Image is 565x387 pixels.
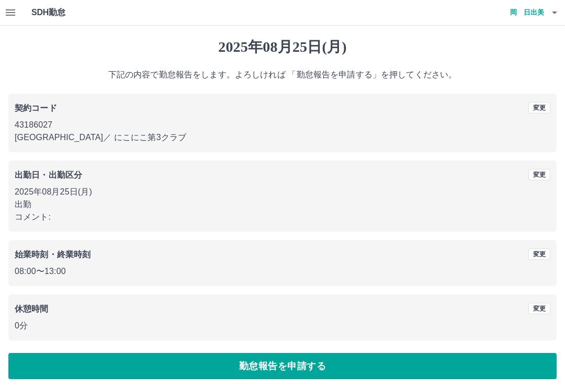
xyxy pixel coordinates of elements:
[8,353,557,379] button: 勤怠報告を申請する
[8,38,557,56] h1: 2025年08月25日(月)
[528,102,550,113] button: 変更
[528,303,550,314] button: 変更
[15,198,550,211] p: 出勤
[15,250,91,259] b: 始業時刻・終業時刻
[15,131,550,144] p: [GEOGRAPHIC_DATA] ／ にこにこ第3クラブ
[528,169,550,180] button: 変更
[528,248,550,260] button: 変更
[15,211,550,223] p: コメント:
[15,170,82,179] b: 出勤日・出勤区分
[15,119,550,131] p: 43186027
[15,320,550,332] p: 0分
[8,69,557,81] p: 下記の内容で勤怠報告をします。よろしければ 「勤怠報告を申請する」を押してください。
[15,304,49,313] b: 休憩時間
[15,186,550,198] p: 2025年08月25日(月)
[15,104,57,112] b: 契約コード
[15,265,550,278] p: 08:00 〜 13:00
